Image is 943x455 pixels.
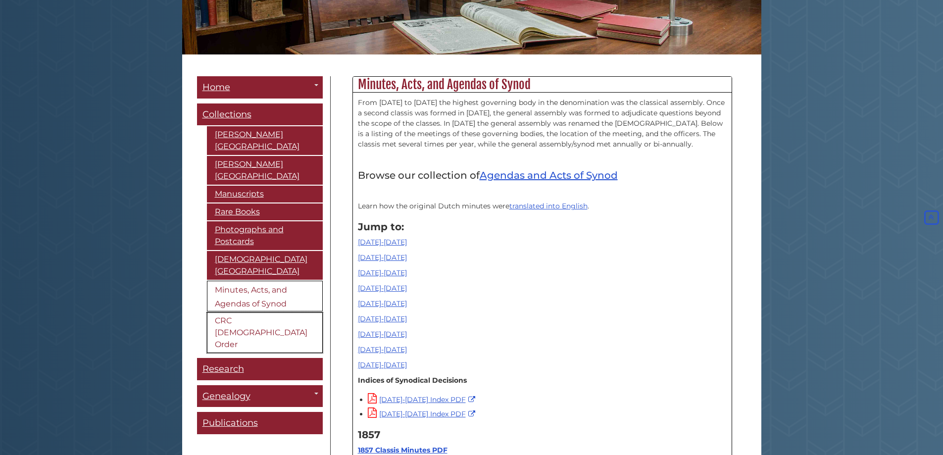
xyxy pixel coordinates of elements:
h2: Minutes, Acts, and Agendas of Synod [353,77,732,93]
a: [DATE]-[DATE] [358,314,407,323]
span: Genealogy [202,391,250,402]
a: Photographs and Postcards [207,221,323,250]
a: [DATE]-[DATE] Index PDF [368,409,478,418]
a: Minutes, Acts, and Agendas of Synod [207,281,323,311]
a: Research [197,358,323,380]
a: [DATE]-[DATE] [358,360,407,369]
a: [DATE]-[DATE] [358,299,407,308]
a: [DATE]-[DATE] [358,268,407,277]
strong: Indices of Synodical Decisions [358,376,467,385]
span: Home [202,82,230,93]
a: [DATE]-[DATE] [358,330,407,339]
a: [PERSON_NAME][GEOGRAPHIC_DATA] [207,156,323,185]
a: 1857 Classis Minutes PDF [358,446,447,455]
a: Home [197,76,323,99]
a: Publications [197,412,323,434]
a: translated into English [509,202,588,210]
a: CRC [DEMOGRAPHIC_DATA] Order [207,312,323,353]
span: Research [202,363,244,374]
b: 1857 [358,429,380,441]
a: [DATE]-[DATE] [358,238,407,247]
a: Manuscripts [207,186,323,202]
span: Publications [202,417,258,428]
a: [PERSON_NAME][GEOGRAPHIC_DATA] [207,126,323,155]
a: [DATE]-[DATE] [358,284,407,293]
strong: Jump to: [358,221,404,233]
a: Collections [197,103,323,126]
a: Back to Top [922,213,941,222]
a: [DATE]-[DATE] [358,345,407,354]
a: [DATE]-[DATE] Index PDF [368,395,478,404]
p: From [DATE] to [DATE] the highest governing body in the denomination was the classical assembly. ... [358,98,727,150]
a: Rare Books [207,203,323,220]
h4: Browse our collection of [358,170,727,181]
a: [DATE]-[DATE] [358,253,407,262]
a: [DEMOGRAPHIC_DATA][GEOGRAPHIC_DATA] [207,251,323,280]
span: Collections [202,109,251,120]
p: Learn how the original Dutch minutes were . [358,201,727,211]
a: Agendas and Acts of Synod [480,169,618,181]
a: Genealogy [197,385,323,407]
